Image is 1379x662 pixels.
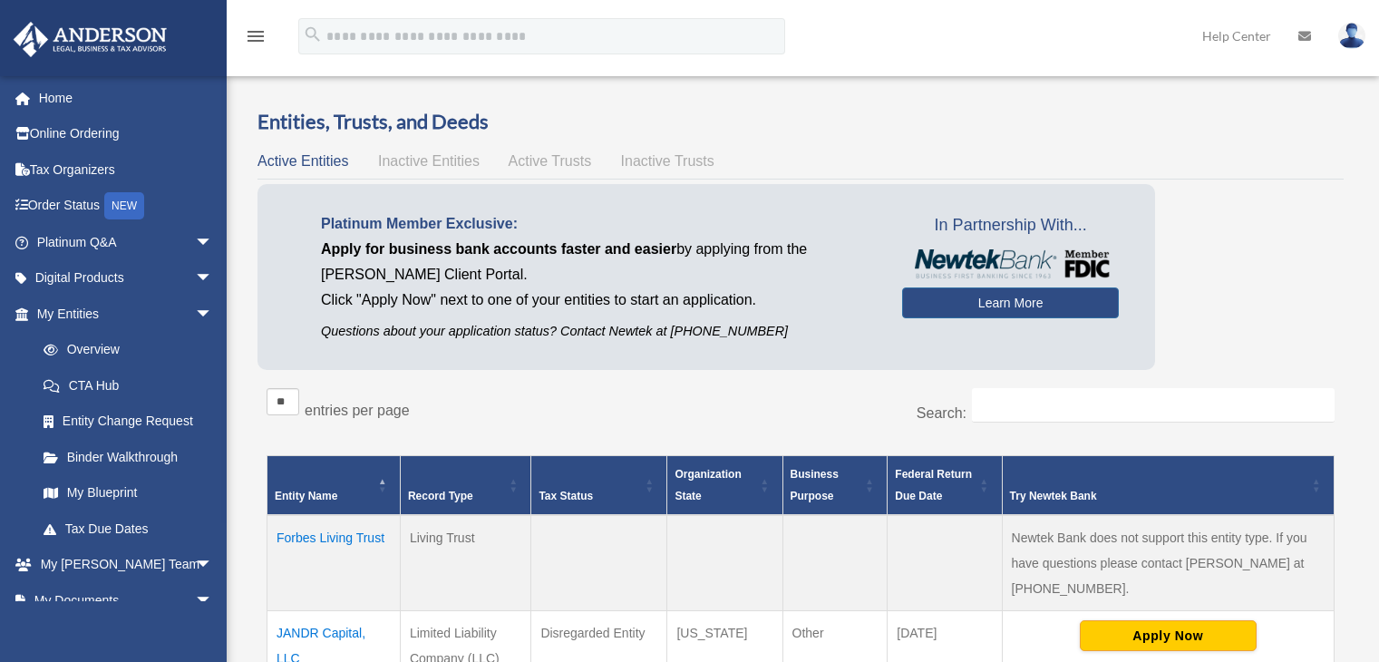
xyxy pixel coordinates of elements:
[888,455,1002,515] th: Federal Return Due Date: Activate to sort
[13,296,231,332] a: My Entitiesarrow_drop_down
[13,582,240,618] a: My Documentsarrow_drop_down
[1080,620,1257,651] button: Apply Now
[257,108,1344,136] h3: Entities, Trusts, and Deeds
[667,455,782,515] th: Organization State: Activate to sort
[25,475,231,511] a: My Blueprint
[1002,455,1334,515] th: Try Newtek Bank : Activate to sort
[305,403,410,418] label: entries per page
[13,188,240,225] a: Order StatusNEW
[13,260,240,297] a: Digital Productsarrow_drop_down
[195,260,231,297] span: arrow_drop_down
[408,490,473,502] span: Record Type
[13,224,240,260] a: Platinum Q&Aarrow_drop_down
[531,455,667,515] th: Tax Status: Activate to sort
[104,192,144,219] div: NEW
[321,287,875,313] p: Click "Apply Now" next to one of your entities to start an application.
[13,116,240,152] a: Online Ordering
[321,241,676,257] span: Apply for business bank accounts faster and easier
[8,22,172,57] img: Anderson Advisors Platinum Portal
[245,32,267,47] a: menu
[895,468,972,502] span: Federal Return Due Date
[25,439,231,475] a: Binder Walkthrough
[400,455,530,515] th: Record Type: Activate to sort
[321,237,875,287] p: by applying from the [PERSON_NAME] Client Portal.
[267,515,401,611] td: Forbes Living Trust
[275,490,337,502] span: Entity Name
[911,249,1110,278] img: NewtekBankLogoSM.png
[378,153,480,169] span: Inactive Entities
[267,455,401,515] th: Entity Name: Activate to invert sorting
[195,582,231,619] span: arrow_drop_down
[25,511,231,547] a: Tax Due Dates
[25,332,222,368] a: Overview
[621,153,714,169] span: Inactive Trusts
[1338,23,1365,49] img: User Pic
[13,151,240,188] a: Tax Organizers
[675,468,741,502] span: Organization State
[195,547,231,584] span: arrow_drop_down
[1010,485,1306,507] div: Try Newtek Bank
[917,405,966,421] label: Search:
[321,320,875,343] p: Questions about your application status? Contact Newtek at [PHONE_NUMBER]
[195,224,231,261] span: arrow_drop_down
[13,547,240,583] a: My [PERSON_NAME] Teamarrow_drop_down
[195,296,231,333] span: arrow_drop_down
[1002,515,1334,611] td: Newtek Bank does not support this entity type. If you have questions please contact [PERSON_NAME]...
[303,24,323,44] i: search
[400,515,530,611] td: Living Trust
[13,80,240,116] a: Home
[245,25,267,47] i: menu
[902,211,1119,240] span: In Partnership With...
[509,153,592,169] span: Active Trusts
[791,468,839,502] span: Business Purpose
[539,490,593,502] span: Tax Status
[782,455,888,515] th: Business Purpose: Activate to sort
[257,153,348,169] span: Active Entities
[321,211,875,237] p: Platinum Member Exclusive:
[902,287,1119,318] a: Learn More
[25,404,231,440] a: Entity Change Request
[25,367,231,404] a: CTA Hub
